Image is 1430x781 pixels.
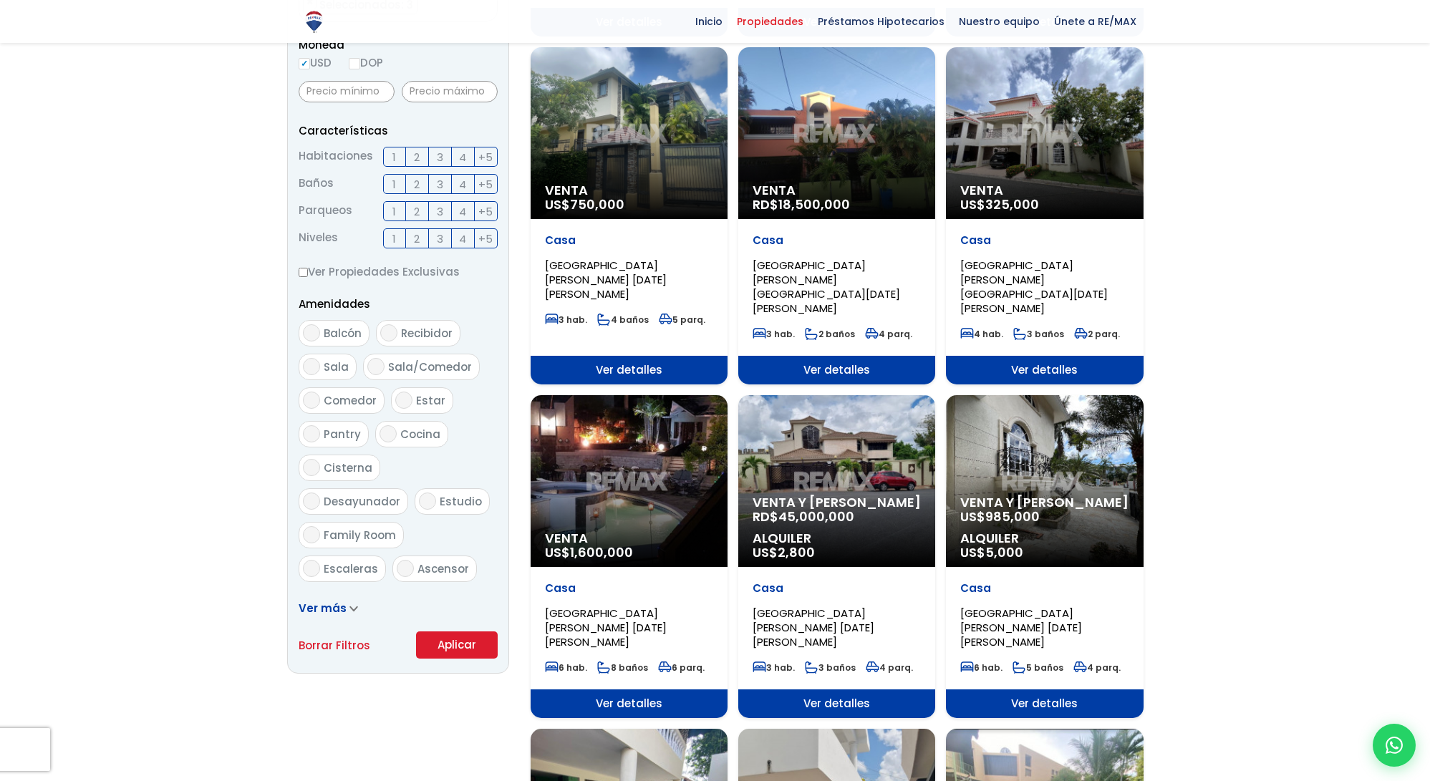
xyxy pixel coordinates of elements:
span: Ver detalles [946,689,1143,718]
input: Comedor [303,392,320,409]
span: 4 [459,230,466,248]
a: Ver más [299,601,358,616]
span: Préstamos Hipotecarios [811,11,952,32]
span: Únete a RE/MAX [1047,11,1144,32]
span: US$ [545,195,624,213]
span: 1 [392,203,396,220]
a: Venta RD$18,500,000 Casa [GEOGRAPHIC_DATA][PERSON_NAME][GEOGRAPHIC_DATA][DATE][PERSON_NAME] 3 hab... [738,47,935,384]
span: 3 baños [805,661,856,674]
span: Ver detalles [738,689,935,718]
span: Ver detalles [531,356,728,384]
span: US$ [960,543,1023,561]
input: Precio mínimo [299,81,395,102]
span: 750,000 [570,195,624,213]
span: US$ [545,543,633,561]
span: Cocina [400,427,440,442]
p: Casa [960,581,1129,596]
input: Desayunador [303,493,320,510]
input: Estar [395,392,412,409]
span: Pantry [324,427,361,442]
span: 3 hab. [545,314,587,326]
span: Ver detalles [531,689,728,718]
span: +5 [478,175,493,193]
span: 4 parq. [866,661,913,674]
span: +5 [478,230,493,248]
p: Características [299,122,498,140]
span: RD$ [753,195,850,213]
input: Balcón [303,324,320,341]
p: Casa [753,581,921,596]
input: DOP [349,58,360,69]
span: 2,800 [778,543,815,561]
p: Casa [960,233,1129,248]
input: Estudio [419,493,436,510]
label: DOP [349,54,383,72]
span: 2 [414,203,420,220]
p: Casa [753,233,921,248]
span: 2 parq. [1074,328,1120,340]
label: USD [299,54,332,72]
span: 1,600,000 [570,543,633,561]
span: Venta [753,183,921,198]
span: 3 baños [1013,328,1064,340]
span: Ver más [299,601,347,616]
span: Alquiler [753,531,921,545]
span: 5 baños [1013,661,1063,674]
span: Sala/Comedor [388,359,472,374]
span: Desayunador [324,494,400,509]
span: 4 [459,175,466,193]
span: Family Room [324,528,396,543]
span: Sala [324,359,349,374]
span: 18,500,000 [778,195,850,213]
span: [GEOGRAPHIC_DATA][PERSON_NAME] [DATE][PERSON_NAME] [545,606,667,649]
span: 2 [414,230,420,248]
input: Recibidor [380,324,397,341]
span: +5 [478,203,493,220]
span: Balcón [324,326,362,341]
span: 2 baños [805,328,855,340]
span: US$ [960,195,1039,213]
span: 2 [414,175,420,193]
span: 3 [437,148,443,166]
span: 3 [437,230,443,248]
a: Venta US$325,000 Casa [GEOGRAPHIC_DATA][PERSON_NAME][GEOGRAPHIC_DATA][DATE][PERSON_NAME] 4 hab. 3... [946,47,1143,384]
span: [GEOGRAPHIC_DATA][PERSON_NAME] [DATE][PERSON_NAME] [960,606,1082,649]
span: [GEOGRAPHIC_DATA][PERSON_NAME][GEOGRAPHIC_DATA][DATE][PERSON_NAME] [960,258,1108,316]
button: Aplicar [416,631,498,659]
span: Ver detalles [946,356,1143,384]
span: Propiedades [730,11,811,32]
span: [GEOGRAPHIC_DATA][PERSON_NAME] [DATE][PERSON_NAME] [753,606,874,649]
span: Escaleras [324,561,378,576]
span: Alquiler [960,531,1129,545]
span: 4 hab. [960,328,1003,340]
span: 4 parq. [1073,661,1121,674]
span: 4 [459,203,466,220]
span: [GEOGRAPHIC_DATA][PERSON_NAME][GEOGRAPHIC_DATA][DATE][PERSON_NAME] [753,258,900,316]
span: 3 [437,203,443,220]
label: Ver Propiedades Exclusivas [299,263,498,281]
span: 6 parq. [658,661,705,674]
a: Venta US$1,600,000 Casa [GEOGRAPHIC_DATA][PERSON_NAME] [DATE][PERSON_NAME] 6 hab. 8 baños 6 parq.... [531,395,728,718]
a: Venta y [PERSON_NAME] RD$45,000,000 Alquiler US$2,800 Casa [GEOGRAPHIC_DATA][PERSON_NAME] [DATE][... [738,395,935,718]
span: Estar [416,393,445,408]
input: Cisterna [303,459,320,476]
input: USD [299,58,310,69]
span: Inicio [688,11,730,32]
span: 4 [459,148,466,166]
span: 5,000 [985,543,1023,561]
span: +5 [478,148,493,166]
span: 325,000 [985,195,1039,213]
span: US$ [753,543,815,561]
img: Logo de REMAX [301,9,327,34]
span: Ascensor [417,561,469,576]
input: Ver Propiedades Exclusivas [299,268,308,277]
span: 4 parq. [865,328,912,340]
span: Venta y [PERSON_NAME] [753,495,921,510]
span: Estudio [440,494,482,509]
span: Baños [299,174,334,194]
input: Cocina [380,425,397,442]
span: 3 [437,175,443,193]
span: Venta [960,183,1129,198]
span: 2 [414,148,420,166]
span: RD$ [753,508,854,525]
